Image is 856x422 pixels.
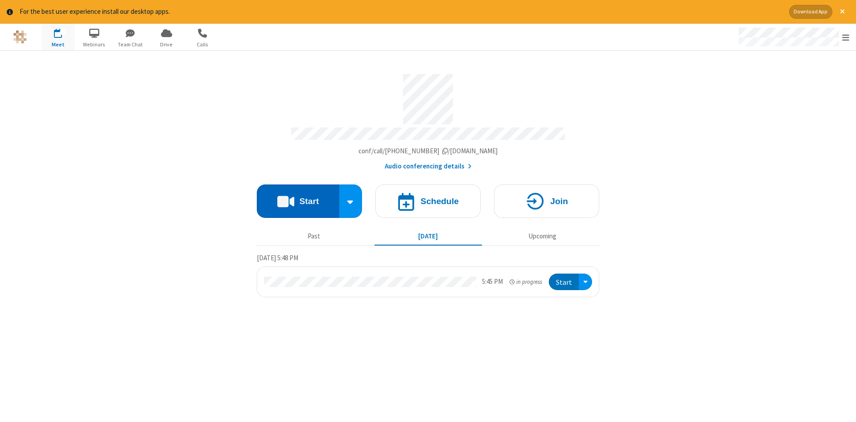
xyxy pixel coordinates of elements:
[482,277,503,287] div: 5:45 PM
[420,197,459,205] h4: Schedule
[41,41,75,49] span: Meet
[374,228,482,245] button: [DATE]
[78,41,111,49] span: Webinars
[489,228,596,245] button: Upcoming
[150,41,183,49] span: Drive
[114,41,147,49] span: Team Chat
[358,147,498,155] span: Copy my meeting room link
[20,7,782,17] div: For the best user experience install our desktop apps.
[13,30,27,44] img: QA Selenium DO NOT DELETE OR CHANGE
[494,184,599,218] button: Join
[834,399,849,416] iframe: Chat
[385,161,472,172] button: Audio conferencing details
[3,24,37,50] button: Logo
[789,5,832,19] button: Download App
[257,67,599,171] section: Account details
[60,29,66,35] div: 1
[339,184,362,218] div: Start conference options
[375,184,481,218] button: Schedule
[835,5,849,19] button: Close alert
[730,24,856,50] div: Open menu
[186,41,219,49] span: Calls
[299,197,319,205] h4: Start
[257,184,339,218] button: Start
[510,278,542,286] em: in progress
[549,274,579,290] button: Start
[579,274,592,290] div: Open menu
[257,254,298,262] span: [DATE] 5:48 PM
[260,228,368,245] button: Past
[550,197,568,205] h4: Join
[257,253,599,297] section: Today's Meetings
[358,146,498,156] button: Copy my meeting room linkCopy my meeting room link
